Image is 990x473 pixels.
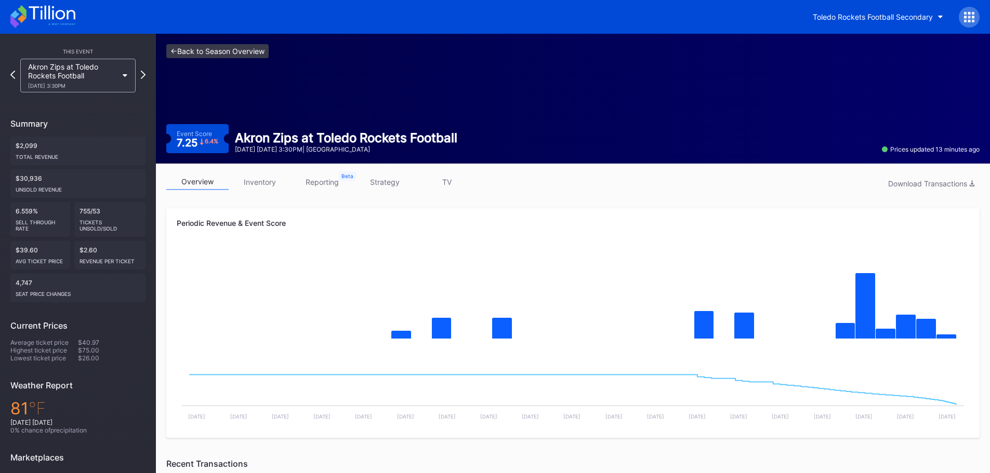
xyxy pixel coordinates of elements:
div: $39.60 [10,241,70,269]
div: Akron Zips at Toledo Rockets Football [235,130,457,145]
text: [DATE] [605,413,623,420]
a: strategy [353,174,416,190]
div: Unsold Revenue [16,182,140,193]
div: 6.4 % [205,139,218,144]
svg: Chart title [177,349,969,427]
div: This Event [10,48,146,55]
a: inventory [229,174,291,190]
div: [DATE] 3:30PM [28,83,117,89]
div: Avg ticket price [16,254,65,264]
div: Average ticket price [10,339,78,346]
a: TV [416,174,478,190]
text: [DATE] [939,413,956,420]
div: Summary [10,118,146,129]
div: $75.00 [78,346,146,354]
div: Marketplaces [10,452,146,463]
div: Weather Report [10,380,146,390]
span: ℉ [29,398,46,418]
div: Tickets Unsold/Sold [80,215,141,232]
text: [DATE] [480,413,497,420]
div: $2,099 [10,137,146,165]
a: overview [166,174,229,190]
text: [DATE] [730,413,747,420]
div: $40.97 [78,339,146,346]
div: Current Prices [10,320,146,331]
div: Sell Through Rate [16,215,65,232]
text: [DATE] [355,413,372,420]
div: Highest ticket price [10,346,78,354]
div: Periodic Revenue & Event Score [177,219,969,227]
div: [DATE] [DATE] [10,418,146,426]
text: [DATE] [439,413,456,420]
a: reporting [291,174,353,190]
div: 81 [10,398,146,418]
text: [DATE] [647,413,664,420]
div: seat price changes [16,287,140,297]
button: Download Transactions [883,177,980,191]
div: 6.559% [10,202,70,237]
div: Total Revenue [16,150,140,160]
div: 0 % chance of precipitation [10,426,146,434]
div: Lowest ticket price [10,354,78,362]
text: [DATE] [272,413,289,420]
div: 7.25 [177,138,218,148]
text: [DATE] [897,413,914,420]
text: [DATE] [522,413,539,420]
text: [DATE] [563,413,580,420]
text: [DATE] [230,413,247,420]
div: Event Score [177,130,212,138]
button: Toledo Rockets Football Secondary [805,7,951,26]
text: [DATE] [397,413,414,420]
div: Revenue per ticket [80,254,141,264]
div: $2.60 [74,241,146,269]
text: [DATE] [855,413,873,420]
div: [DATE] [DATE] 3:30PM | [GEOGRAPHIC_DATA] [235,145,457,153]
text: [DATE] [772,413,789,420]
div: Recent Transactions [166,458,980,469]
div: $26.00 [78,354,146,362]
div: Download Transactions [888,179,974,188]
text: [DATE] [689,413,706,420]
text: [DATE] [814,413,831,420]
text: [DATE] [188,413,205,420]
div: 755/53 [74,202,146,237]
svg: Chart title [177,246,969,349]
div: Toledo Rockets Football Secondary [813,12,933,21]
div: $30,936 [10,169,146,198]
a: <-Back to Season Overview [166,44,269,58]
div: Prices updated 13 minutes ago [882,145,980,153]
text: [DATE] [313,413,331,420]
div: Akron Zips at Toledo Rockets Football [28,62,117,89]
div: 4,747 [10,274,146,302]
